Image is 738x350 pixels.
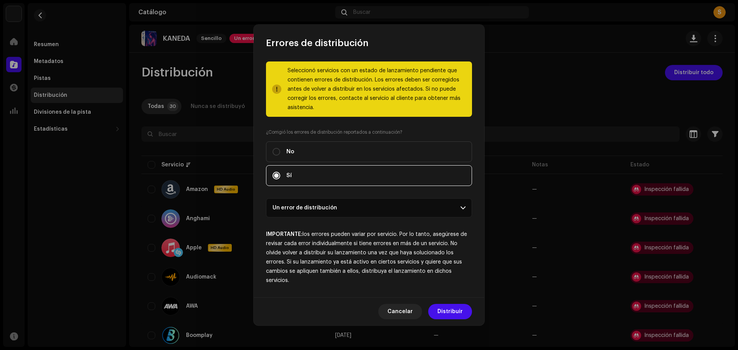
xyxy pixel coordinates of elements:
span: Cancelar [387,304,413,319]
div: los errores pueden variar por servicio. Por lo tanto, asegúrese de revisar cada error individualm... [266,230,472,285]
strong: IMPORTANTE: [266,232,303,237]
span: Errores de distribución [266,37,369,49]
div: Seleccionó servicios con un estado de lanzamiento pendiente que contienen errores de distribución... [288,66,466,112]
button: Distribuir [428,304,472,319]
button: Cancelar [378,304,422,319]
p-accordion-header: Un error de distribución [266,198,472,217]
span: No [286,148,294,156]
span: Sí [286,171,292,180]
span: Distribuir [437,304,463,319]
label: ¿Corrigió los errores de distribución reportados a continuación? [266,129,472,135]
